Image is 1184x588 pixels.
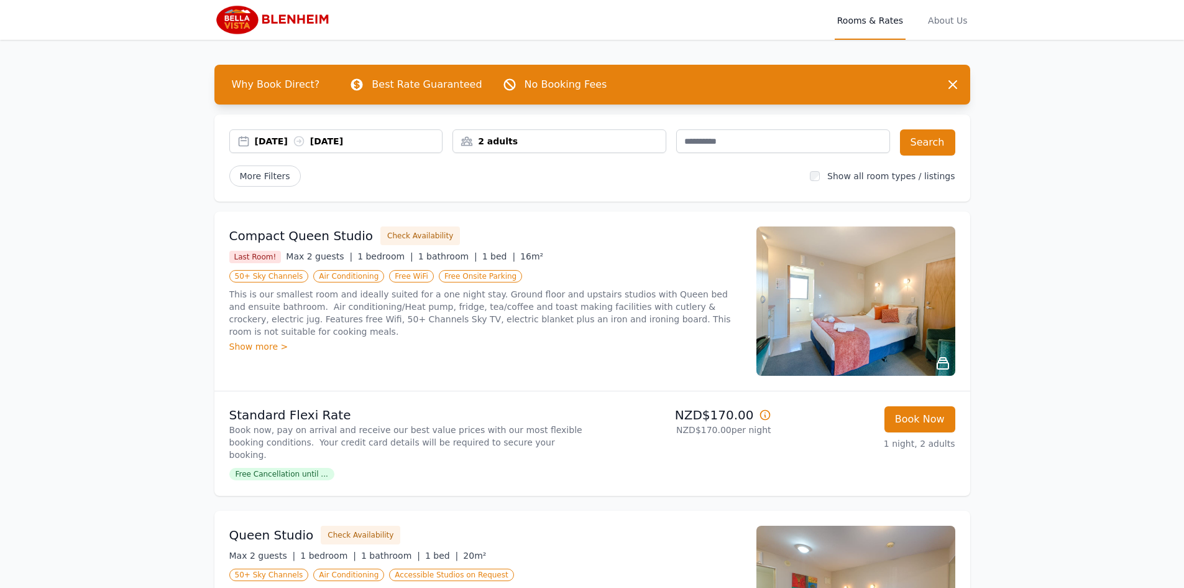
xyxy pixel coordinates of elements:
span: Free Onsite Parking [439,270,522,282]
span: 1 bedroom | [357,251,413,261]
p: Book now, pay on arrival and receive our best value prices with our most flexible booking conditi... [229,424,587,461]
span: Max 2 guests | [286,251,352,261]
p: No Booking Fees [525,77,607,92]
span: 1 bathroom | [361,551,420,561]
p: Best Rate Guaranteed [372,77,482,92]
p: Standard Flexi Rate [229,406,587,424]
img: Bella Vista Blenheim [214,5,334,35]
span: Max 2 guests | [229,551,296,561]
p: NZD$170.00 [597,406,771,424]
p: 1 night, 2 adults [781,437,955,450]
span: Last Room! [229,251,282,263]
label: Show all room types / listings [827,171,955,181]
span: 1 bathroom | [418,251,477,261]
span: Accessible Studios on Request [389,569,513,581]
h3: Compact Queen Studio [229,227,374,245]
span: 16m² [520,251,543,261]
span: 50+ Sky Channels [229,270,309,282]
span: 50+ Sky Channels [229,569,309,581]
span: 1 bed | [425,551,458,561]
span: More Filters [229,166,301,187]
span: 1 bedroom | [300,551,356,561]
button: Search [900,129,955,156]
button: Check Availability [380,226,460,245]
span: Free WiFi [389,270,434,282]
span: Why Book Direct? [222,72,330,97]
span: Air Conditioning [313,569,384,581]
span: Air Conditioning [313,270,384,282]
h3: Queen Studio [229,526,314,544]
div: 2 adults [453,135,666,147]
button: Book Now [884,406,955,432]
span: 1 bed | [482,251,515,261]
p: This is our smallest room and ideally suited for a one night stay. Ground floor and upstairs stud... [229,288,741,338]
span: Free Cancellation until ... [229,468,334,480]
div: [DATE] [DATE] [255,135,443,147]
span: 20m² [463,551,486,561]
button: Check Availability [321,526,400,544]
p: NZD$170.00 per night [597,424,771,436]
div: Show more > [229,340,741,353]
